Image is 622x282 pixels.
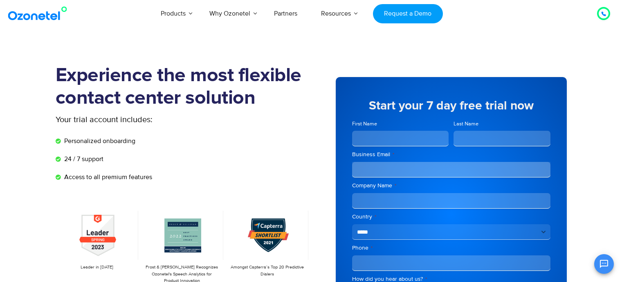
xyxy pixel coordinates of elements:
[62,136,135,146] span: Personalized onboarding
[352,213,550,221] label: Country
[454,120,550,128] label: Last Name
[352,100,550,112] h5: Start your 7 day free trial now
[352,182,550,190] label: Company Name
[352,150,550,159] label: Business Email
[56,114,250,126] p: Your trial account includes:
[594,254,614,274] button: Open chat
[352,120,449,128] label: First Name
[230,264,304,277] p: Amongst Capterra’s Top 20 Predictive Dialers
[352,244,550,252] label: Phone
[62,172,152,182] span: Access to all premium features
[60,264,134,271] p: Leader in [DATE]
[56,64,311,109] h1: Experience the most flexible contact center solution
[373,4,443,23] a: Request a Demo
[62,154,103,164] span: 24 / 7 support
